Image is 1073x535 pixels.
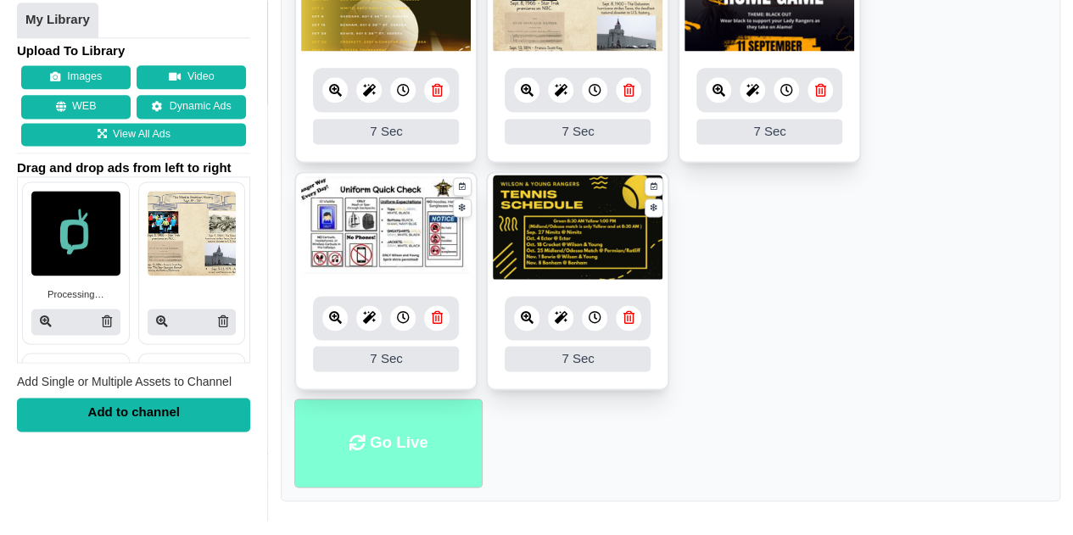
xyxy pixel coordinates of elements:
li: Go Live [294,398,483,488]
div: 7 Sec [313,346,459,371]
div: Add to channel [17,397,250,431]
span: Drag and drop ads from left to right [17,159,250,176]
img: 12.142 mb [493,175,662,281]
a: Dynamic Ads [137,95,246,119]
div: 7 Sec [313,119,459,144]
img: Sign stream loading animation [31,191,120,276]
button: Images [21,65,131,89]
button: WEB [21,95,131,119]
div: 7 Sec [505,346,651,371]
div: 7 Sec [696,119,842,144]
span: Add Single or Multiple Assets to Channel [17,375,232,388]
img: P250x250 image processing20250908 996236 mcfifz [148,191,237,276]
a: My Library [17,2,98,37]
iframe: Chat Widget [988,454,1073,535]
div: 7 Sec [505,119,651,144]
button: Video [137,65,246,89]
h4: Upload To Library [17,42,250,59]
img: 1317.098 kb [301,175,471,281]
a: View All Ads [21,122,246,146]
small: Processing… [48,287,104,301]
